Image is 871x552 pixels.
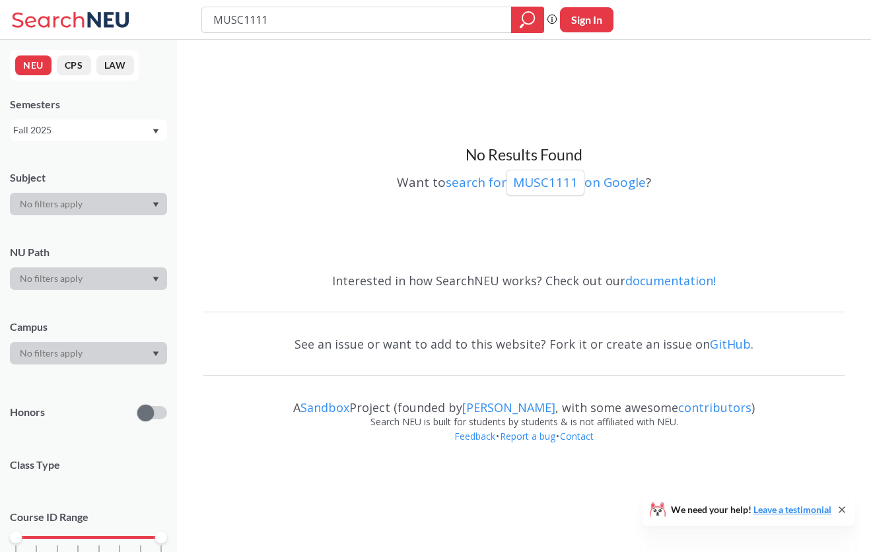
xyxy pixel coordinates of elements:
[625,273,716,289] a: documentation!
[520,11,536,29] svg: magnifying glass
[96,55,134,75] button: LAW
[203,415,845,429] div: Search NEU is built for students by students & is not affiliated with NEU.
[153,351,159,357] svg: Dropdown arrow
[710,336,751,352] a: GitHub
[446,174,646,191] a: search forMUSC1111on Google
[560,7,613,32] button: Sign In
[153,202,159,207] svg: Dropdown arrow
[203,165,845,195] div: Want to ?
[10,342,167,364] div: Dropdown arrow
[203,429,845,464] div: • •
[203,145,845,165] h3: No Results Found
[10,193,167,215] div: Dropdown arrow
[671,505,831,514] span: We need your help!
[10,405,45,420] p: Honors
[10,97,167,112] div: Semesters
[153,277,159,282] svg: Dropdown arrow
[13,123,151,137] div: Fall 2025
[10,245,167,259] div: NU Path
[499,430,556,442] a: Report a bug
[678,399,751,415] a: contributors
[513,174,578,191] p: MUSC1111
[153,129,159,134] svg: Dropdown arrow
[753,504,831,515] a: Leave a testimonial
[454,430,496,442] a: Feedback
[203,325,845,363] div: See an issue or want to add to this website? Fork it or create an issue on .
[10,120,167,141] div: Fall 2025Dropdown arrow
[212,9,502,31] input: Class, professor, course number, "phrase"
[203,388,845,415] div: A Project (founded by , with some awesome )
[10,320,167,334] div: Campus
[10,170,167,185] div: Subject
[203,261,845,300] div: Interested in how SearchNEU works? Check out our
[10,510,167,525] p: Course ID Range
[511,7,544,33] div: magnifying glass
[10,267,167,290] div: Dropdown arrow
[462,399,555,415] a: [PERSON_NAME]
[15,55,52,75] button: NEU
[559,430,594,442] a: Contact
[300,399,349,415] a: Sandbox
[10,458,167,472] span: Class Type
[57,55,91,75] button: CPS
